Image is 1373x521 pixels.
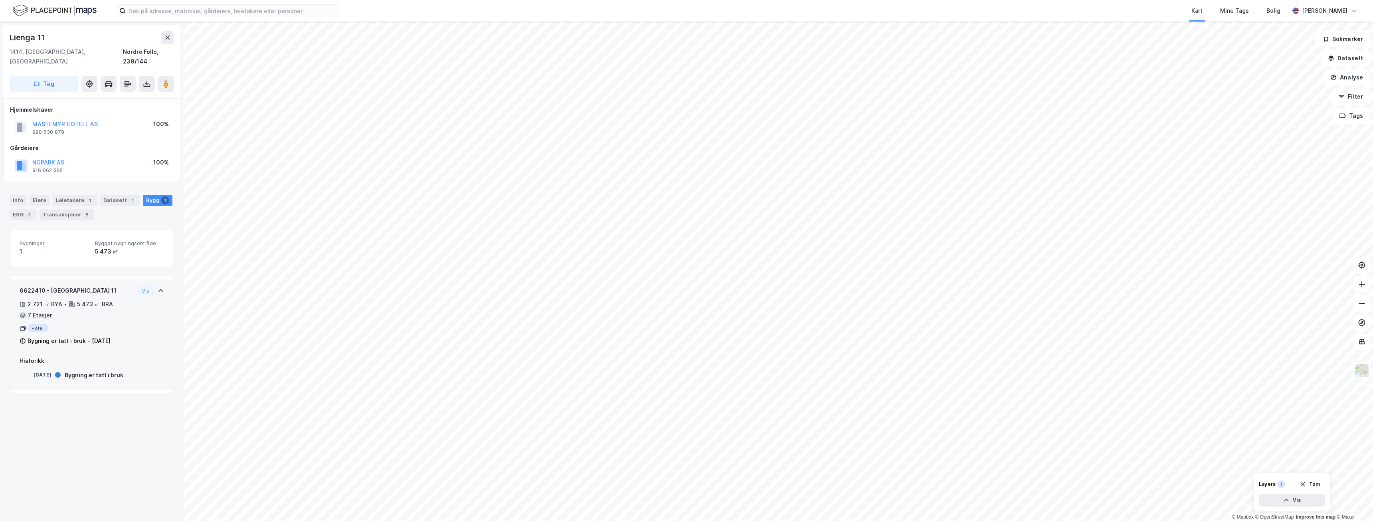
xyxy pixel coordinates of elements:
[20,247,89,256] div: 1
[137,286,154,295] button: Vis
[1296,514,1335,520] a: Improve this map
[1316,31,1370,47] button: Bokmerker
[20,371,51,378] div: [DATE]
[100,195,140,206] div: Datasett
[28,311,52,320] div: 7 Etasjer
[28,336,111,346] div: Bygning er tatt i bruk - [DATE]
[95,240,164,247] span: Bygget bygningsområde
[123,47,174,66] div: Nordre Follo, 239/144
[95,247,164,256] div: 5 473 ㎡
[1259,481,1276,487] div: Layers
[86,196,94,204] div: 1
[10,209,36,220] div: ESG
[83,211,91,219] div: 5
[1266,6,1280,16] div: Bolig
[1331,89,1370,105] button: Filter
[1277,480,1285,488] div: 1
[64,301,67,307] div: •
[1232,514,1254,520] a: Mapbox
[1354,363,1369,378] img: Z
[1333,483,1373,521] iframe: Chat Widget
[161,196,169,204] div: 1
[32,129,64,135] div: 990 630 879
[129,196,137,204] div: 1
[20,286,133,295] div: 6622410 - [GEOGRAPHIC_DATA] 11
[40,209,94,220] div: Transaksjoner
[1294,478,1325,491] button: Tøm
[1321,50,1370,66] button: Datasett
[1220,6,1249,16] div: Mine Tags
[25,211,33,219] div: 2
[10,76,78,92] button: Tag
[10,105,174,115] div: Hjemmelshaver
[32,167,63,174] div: 916 062 362
[126,5,339,17] input: Søk på adresse, matrikkel, gårdeiere, leietakere eller personer
[1333,108,1370,124] button: Tags
[77,299,113,309] div: 5 473 ㎡ BRA
[10,47,123,66] div: 1414, [GEOGRAPHIC_DATA], [GEOGRAPHIC_DATA]
[20,356,164,366] div: Historikk
[20,240,89,247] span: Bygninger
[10,31,46,44] div: Lienga 11
[30,195,49,206] div: Eiere
[153,119,169,129] div: 100%
[13,4,97,18] img: logo.f888ab2527a4732fd821a326f86c7f29.svg
[53,195,97,206] div: Leietakere
[1259,494,1325,507] button: Vis
[1191,6,1203,16] div: Kart
[1302,6,1347,16] div: [PERSON_NAME]
[10,143,174,153] div: Gårdeiere
[28,299,62,309] div: 2 721 ㎡ BYA
[65,370,123,380] div: Bygning er tatt i bruk
[1324,69,1370,85] button: Analyse
[143,195,172,206] div: Bygg
[10,195,26,206] div: Info
[153,158,169,167] div: 100%
[1255,514,1294,520] a: OpenStreetMap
